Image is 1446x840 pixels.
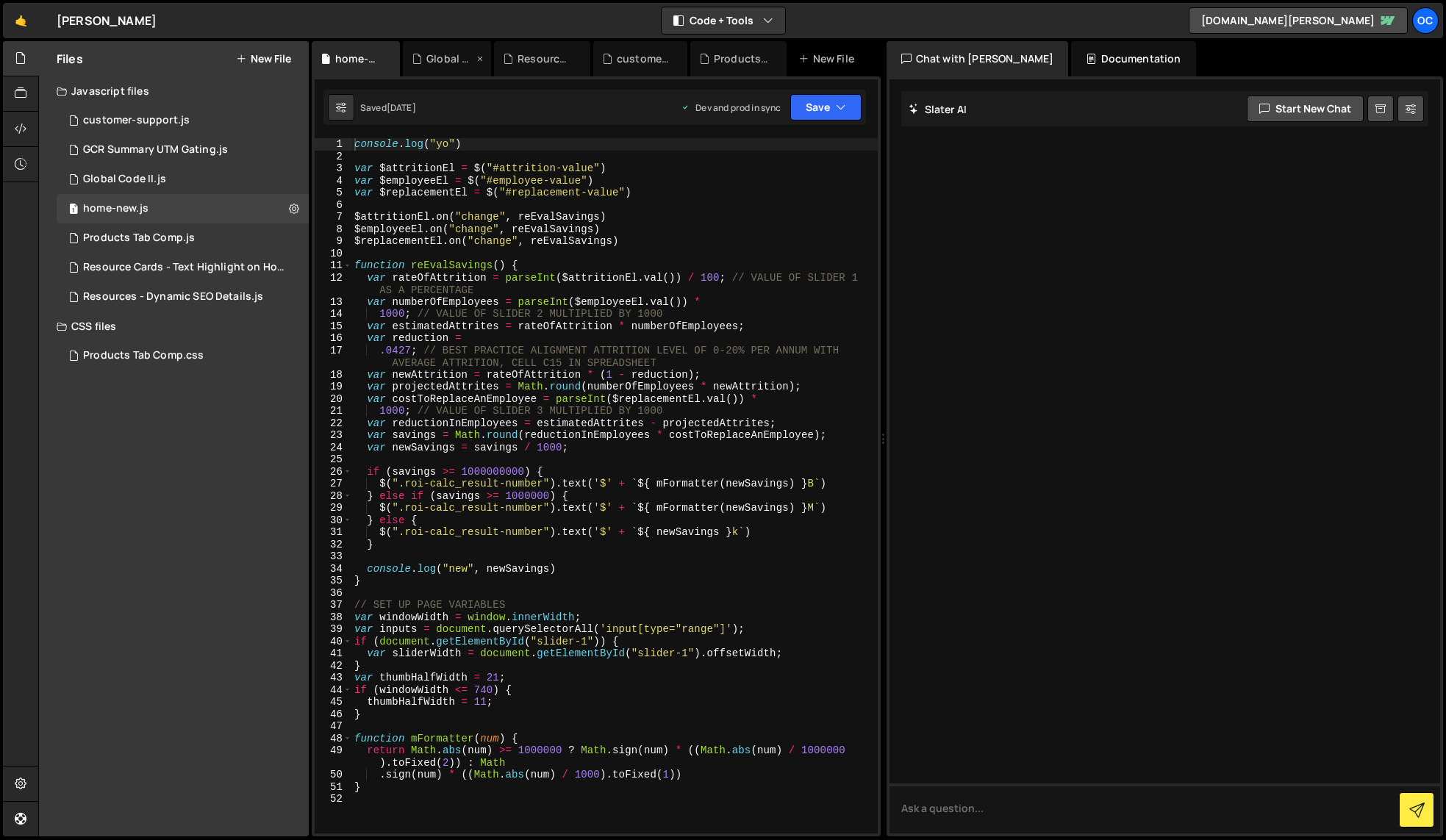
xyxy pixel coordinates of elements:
[315,636,352,648] div: 40
[57,51,83,67] h2: Files
[714,51,769,66] div: Products Tab Comp.css
[236,53,291,65] button: New File
[662,7,785,34] button: Code + Tools
[315,696,352,708] div: 45
[315,539,352,551] div: 32
[57,223,309,253] div: 230/26986.js
[315,490,352,503] div: 28
[887,41,1069,76] div: Chat with [PERSON_NAME]
[315,466,352,478] div: 26
[39,312,309,341] div: CSS files
[909,102,967,116] h2: Slater AI
[1247,96,1364,122] button: Start new chat
[57,282,309,312] div: 230/11780.js
[315,575,352,587] div: 35
[57,194,309,223] div: 230/617.js
[315,417,352,430] div: 22
[315,672,352,684] div: 43
[315,502,352,514] div: 29
[315,187,352,199] div: 5
[83,290,263,304] div: Resources - Dynamic SEO Details.js
[315,381,352,393] div: 19
[798,51,860,66] div: New File
[57,165,309,194] div: 230/40264.js
[315,211,352,223] div: 7
[315,611,352,624] div: 38
[315,162,352,175] div: 3
[360,101,416,114] div: Saved
[335,51,382,66] div: home-new.js
[57,135,309,165] div: 230/26763.js
[387,101,416,114] div: [DATE]
[83,202,148,215] div: home-new.js
[57,341,309,370] div: 230/26992.css
[315,647,352,660] div: 41
[681,101,781,114] div: Dev and prod in sync
[315,623,352,636] div: 39
[315,248,352,260] div: 10
[83,349,204,362] div: Products Tab Comp.css
[315,369,352,381] div: 18
[83,143,228,157] div: GCR Summary UTM Gating.js
[315,478,352,490] div: 27
[790,94,862,121] button: Save
[315,151,352,163] div: 2
[315,587,352,600] div: 36
[315,720,352,733] div: 47
[315,429,352,442] div: 23
[315,744,352,769] div: 49
[315,320,352,333] div: 15
[315,793,352,805] div: 52
[315,296,352,309] div: 13
[83,173,166,186] div: Global Code II.js
[315,393,352,406] div: 20
[315,453,352,466] div: 25
[315,660,352,672] div: 42
[83,114,190,127] div: customer-support.js
[1412,7,1439,34] a: OC
[315,733,352,745] div: 48
[315,223,352,236] div: 8
[315,599,352,611] div: 37
[617,51,670,66] div: customer-support.js
[315,781,352,794] div: 51
[315,259,352,272] div: 11
[315,769,352,781] div: 50
[315,345,352,369] div: 17
[57,12,157,29] div: [PERSON_NAME]
[83,231,195,245] div: Products Tab Comp.js
[1189,7,1408,34] a: [DOMAIN_NAME][PERSON_NAME]
[315,175,352,187] div: 4
[426,51,473,66] div: Global Code II.js
[69,204,78,216] span: 1
[315,199,352,212] div: 6
[39,76,309,106] div: Javascript files
[315,514,352,527] div: 30
[315,550,352,563] div: 33
[315,442,352,454] div: 24
[3,3,39,38] a: 🤙
[518,51,573,66] div: Resource Cards - Text Highlight on Hover.js
[315,708,352,721] div: 46
[315,684,352,697] div: 44
[315,332,352,345] div: 16
[83,261,286,274] div: Resource Cards - Text Highlight on Hover.js
[315,563,352,575] div: 34
[315,235,352,248] div: 9
[315,308,352,320] div: 14
[315,138,352,151] div: 1
[1071,41,1195,76] div: Documentation
[315,272,352,296] div: 12
[315,405,352,417] div: 21
[57,106,309,135] div: 230/640.js
[315,526,352,539] div: 31
[57,253,314,282] div: 230/11690.js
